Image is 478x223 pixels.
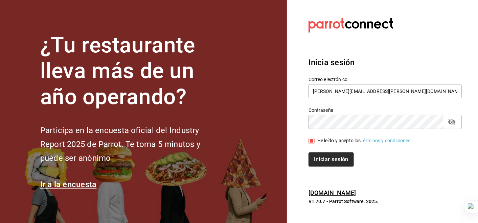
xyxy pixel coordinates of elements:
[309,152,354,167] button: Iniciar sesión
[40,124,223,165] h2: Participa en la encuesta oficial del Industry Report 2025 de Parrot. Te toma 5 minutos y puede se...
[309,56,462,69] h3: Inicia sesión
[317,137,412,144] div: He leído y acepto los
[309,108,462,113] label: Contraseña
[446,116,458,128] button: passwordField
[309,77,462,82] label: Correo electrónico
[309,198,462,205] p: V1.70.7 - Parrot Software, 2025.
[40,32,223,110] h1: ¿Tu restaurante lleva más de un año operando?
[40,180,97,189] a: Ir a la encuesta
[309,84,462,98] input: Ingresa tu correo electrónico
[309,189,356,196] a: [DOMAIN_NAME]
[361,138,412,143] a: Términos y condiciones.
